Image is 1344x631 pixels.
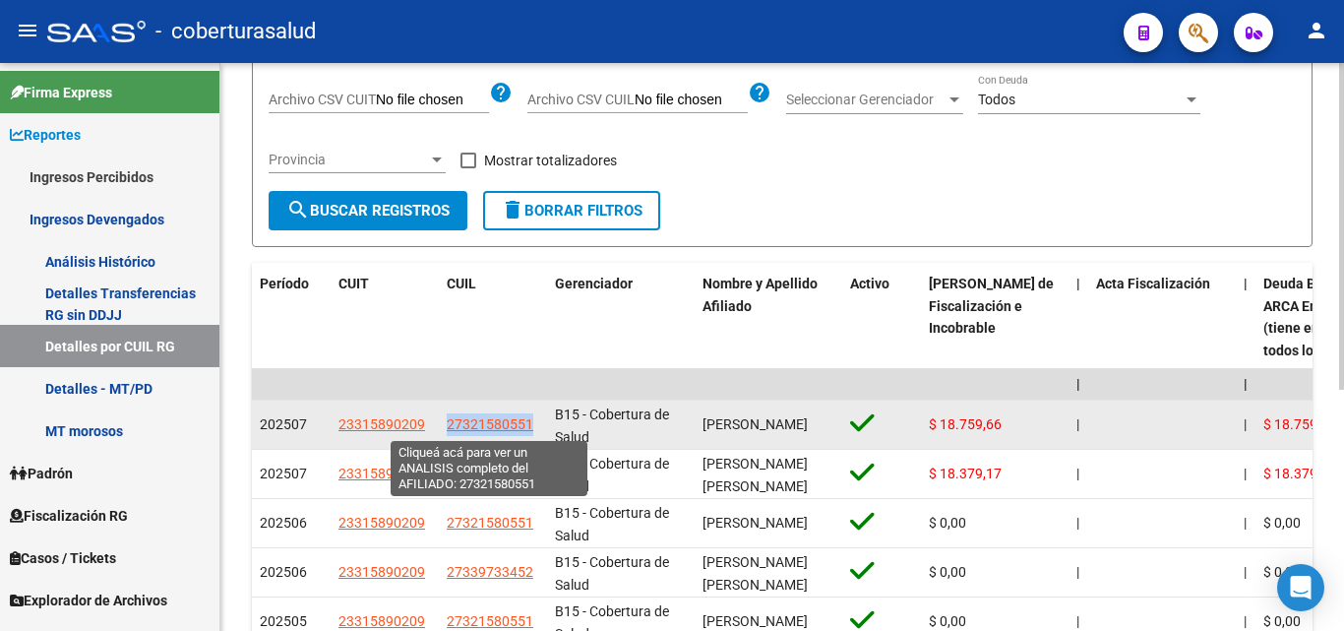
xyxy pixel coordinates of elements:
[555,407,669,445] span: B15 - Cobertura de Salud
[1069,263,1088,372] datatable-header-cell: |
[703,515,808,531] span: [PERSON_NAME]
[929,416,1002,432] span: $ 18.759,66
[703,554,808,593] span: [PERSON_NAME] [PERSON_NAME]
[929,564,966,580] span: $ 0,00
[555,456,669,494] span: B15 - Cobertura de Salud
[489,81,513,104] mat-icon: help
[1263,416,1336,432] span: $ 18.759,66
[155,10,316,53] span: - coberturasalud
[748,81,771,104] mat-icon: help
[1244,376,1248,392] span: |
[1244,613,1247,629] span: |
[1263,564,1301,580] span: $ 0,00
[1244,416,1247,432] span: |
[1244,515,1247,531] span: |
[555,505,669,543] span: B15 - Cobertura de Salud
[260,276,309,291] span: Período
[1076,416,1079,432] span: |
[260,466,307,481] span: 202507
[16,19,39,42] mat-icon: menu
[842,263,921,372] datatable-header-cell: Activo
[929,613,966,629] span: $ 0,00
[527,92,635,107] span: Archivo CSV CUIL
[501,202,642,220] span: Borrar Filtros
[1263,466,1336,481] span: $ 18.379,17
[269,92,376,107] span: Archivo CSV CUIT
[1088,263,1236,372] datatable-header-cell: Acta Fiscalización
[338,515,425,531] span: 23315890209
[338,564,425,580] span: 23315890209
[447,276,476,291] span: CUIL
[269,191,467,230] button: Buscar Registros
[1236,263,1255,372] datatable-header-cell: |
[695,263,842,372] datatable-header-cell: Nombre y Apellido Afiliado
[376,92,489,109] input: Archivo CSV CUIT
[260,416,307,432] span: 202507
[1263,515,1301,531] span: $ 0,00
[447,515,533,531] span: 27321580551
[501,198,524,221] mat-icon: delete
[921,263,1069,372] datatable-header-cell: Deuda Bruta Neto de Fiscalización e Incobrable
[1244,276,1248,291] span: |
[703,613,808,629] span: [PERSON_NAME]
[929,515,966,531] span: $ 0,00
[786,92,946,108] span: Seleccionar Gerenciador
[447,564,533,580] span: 27339733452
[447,466,533,481] span: 27339733452
[1096,276,1210,291] span: Acta Fiscalización
[10,505,128,527] span: Fiscalización RG
[1076,376,1080,392] span: |
[1076,276,1080,291] span: |
[1076,515,1079,531] span: |
[439,263,547,372] datatable-header-cell: CUIL
[555,276,633,291] span: Gerenciador
[484,149,617,172] span: Mostrar totalizadores
[978,92,1015,107] span: Todos
[703,416,808,432] span: [PERSON_NAME]
[338,416,425,432] span: 23315890209
[929,276,1054,337] span: [PERSON_NAME] de Fiscalización e Incobrable
[269,152,428,168] span: Provincia
[260,564,307,580] span: 202506
[286,198,310,221] mat-icon: search
[331,263,439,372] datatable-header-cell: CUIT
[850,276,889,291] span: Activo
[338,276,369,291] span: CUIT
[1263,613,1301,629] span: $ 0,00
[338,613,425,629] span: 23315890209
[929,466,1002,481] span: $ 18.379,17
[1076,466,1079,481] span: |
[10,82,112,103] span: Firma Express
[447,416,533,432] span: 27321580551
[10,463,73,484] span: Padrón
[483,191,660,230] button: Borrar Filtros
[555,554,669,593] span: B15 - Cobertura de Salud
[10,124,81,146] span: Reportes
[338,466,425,481] span: 23315890209
[252,263,331,372] datatable-header-cell: Período
[10,547,116,569] span: Casos / Tickets
[260,515,307,531] span: 202506
[1244,466,1247,481] span: |
[260,613,307,629] span: 202505
[1076,613,1079,629] span: |
[703,456,808,494] span: [PERSON_NAME] [PERSON_NAME]
[286,202,450,220] span: Buscar Registros
[1076,564,1079,580] span: |
[1244,564,1247,580] span: |
[1277,564,1324,611] div: Open Intercom Messenger
[635,92,748,109] input: Archivo CSV CUIL
[447,613,533,629] span: 27321580551
[703,276,818,314] span: Nombre y Apellido Afiliado
[10,590,167,611] span: Explorador de Archivos
[547,263,695,372] datatable-header-cell: Gerenciador
[1305,19,1328,42] mat-icon: person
